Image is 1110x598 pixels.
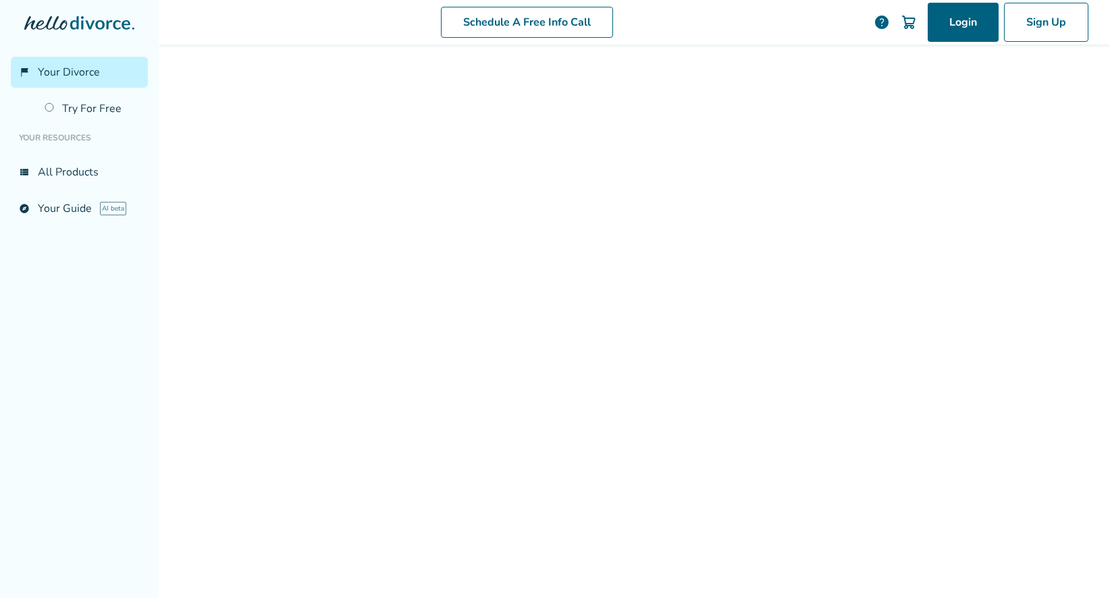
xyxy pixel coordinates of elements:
a: help [874,14,890,30]
a: Login [928,3,999,42]
a: Sign Up [1004,3,1088,42]
img: Cart [901,14,917,30]
span: view_list [19,167,30,178]
li: Your Resources [11,124,148,151]
a: exploreYour GuideAI beta [11,193,148,224]
a: Try For Free [36,93,148,124]
span: AI beta [100,202,126,215]
a: Schedule A Free Info Call [441,7,613,38]
a: flag_2Your Divorce [11,57,148,88]
a: view_listAll Products [11,157,148,188]
span: explore [19,203,30,214]
span: flag_2 [19,67,30,78]
span: Your Divorce [38,65,100,80]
